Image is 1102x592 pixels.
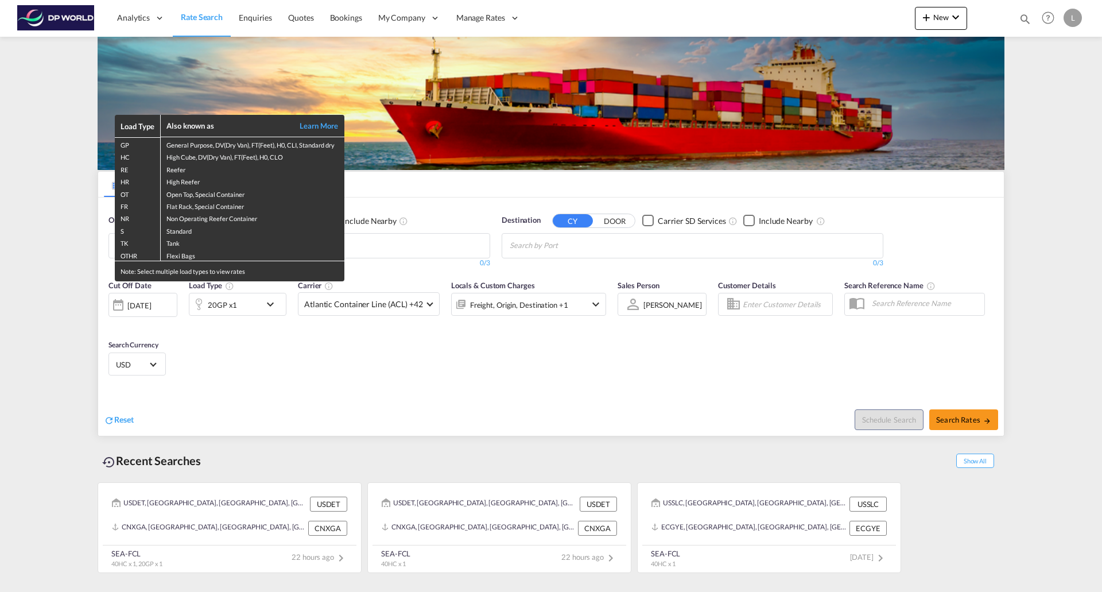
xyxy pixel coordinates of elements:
[115,175,161,187] td: HR
[161,199,344,211] td: Flat Rack, Special Container
[161,137,344,150] td: General Purpose, DV(Dry Van), FT(Feet), H0, CLI, Standard dry
[161,187,344,199] td: Open Top, Special Container
[115,187,161,199] td: OT
[115,236,161,248] td: TK
[161,224,344,236] td: Standard
[166,121,287,131] div: Also known as
[115,115,161,137] th: Load Type
[161,150,344,162] td: High Cube, DV(Dry Van), FT(Feet), H0, CLO
[115,137,161,150] td: GP
[115,211,161,223] td: NR
[115,150,161,162] td: HC
[161,249,344,261] td: Flexi Bags
[161,175,344,187] td: High Reefer
[161,211,344,223] td: Non Operating Reefer Container
[115,261,344,281] div: Note: Select multiple load types to view rates
[115,249,161,261] td: OTHR
[287,121,339,131] a: Learn More
[161,236,344,248] td: Tank
[115,162,161,175] td: RE
[161,162,344,175] td: Reefer
[115,199,161,211] td: FR
[115,224,161,236] td: S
